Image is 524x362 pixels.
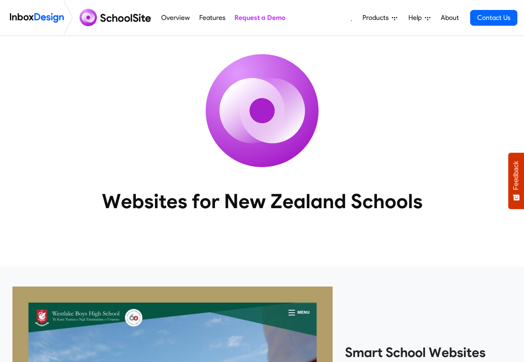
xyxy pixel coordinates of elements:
[359,10,401,26] a: Products
[76,8,157,28] img: schoolsite logo
[345,344,512,361] heading: Smart School Websites
[362,13,392,23] span: Products
[512,161,520,190] span: Feedback
[65,189,459,214] heading: Websites for New Zealand Schools
[408,13,425,23] span: Help
[197,10,227,26] a: Features
[470,10,517,26] a: Contact Us
[508,153,524,209] button: Feedback - Show survey
[188,36,337,185] img: icon_schoolsite.svg
[159,10,192,26] a: Overview
[232,10,287,26] a: Request a Demo
[438,10,461,26] a: About
[405,10,434,26] a: Help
